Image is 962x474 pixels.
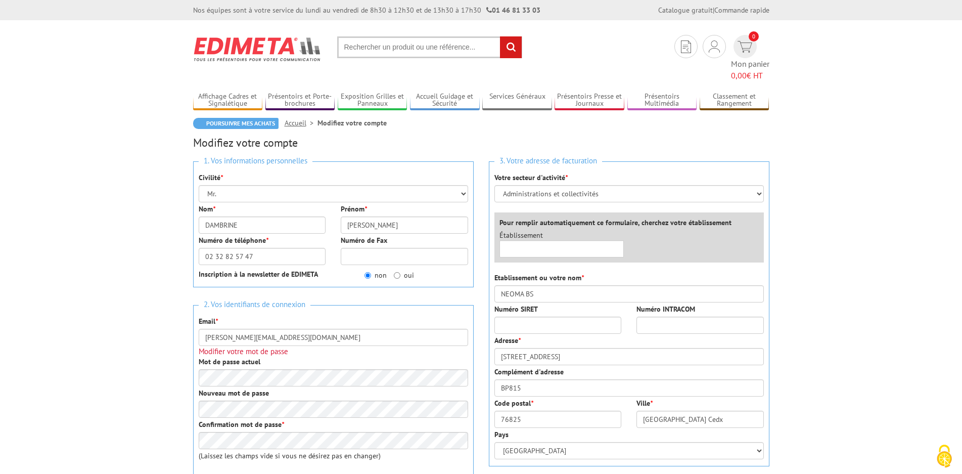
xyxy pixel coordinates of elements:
a: Services Généraux [482,92,552,109]
img: Edimeta [193,30,322,68]
input: Rechercher un produit ou une référence... [337,36,522,58]
a: Catalogue gratuit [658,6,713,15]
label: Email [199,316,218,326]
span: 2. Vos identifiants de connexion [199,298,310,312]
label: Pour remplir automatiquement ce formulaire, cherchez votre établissement [499,218,731,228]
img: devis rapide [738,41,752,53]
label: Numéro de Fax [341,235,387,245]
div: Établissement [492,230,632,257]
label: Votre secteur d'activité [494,173,568,183]
label: non [364,270,387,280]
div: | [658,5,769,15]
label: Nouveau mot de passe [199,388,269,398]
img: devis rapide [709,40,720,53]
input: oui [394,272,400,279]
p: (Laissez les champs vide si vous ne désirez pas en changer) [199,451,468,461]
a: Présentoirs Multimédia [627,92,697,109]
span: € HT [731,70,769,81]
img: devis rapide [681,40,691,53]
label: Civilité [199,173,223,183]
label: Code postal [494,398,533,408]
strong: Inscription à la newsletter de EDIMETA [199,270,318,279]
span: Modifier votre mot de passe [199,347,288,356]
label: Prénom [341,204,367,214]
span: 0,00 [731,70,747,80]
a: Affichage Cadres et Signalétique [193,92,263,109]
label: Numéro de téléphone [199,235,268,245]
a: Accueil [285,118,317,127]
label: Nom [199,204,215,214]
a: Classement et Rangement [700,92,769,109]
strong: 01 46 81 33 03 [486,6,540,15]
a: Exposition Grilles et Panneaux [338,92,407,109]
label: Etablissement ou votre nom [494,273,584,283]
label: Numéro SIRET [494,304,538,314]
a: Commande rapide [714,6,769,15]
img: Cookies (fenêtre modale) [932,444,957,469]
a: Présentoirs Presse et Journaux [555,92,624,109]
label: Adresse [494,335,521,346]
a: Accueil Guidage et Sécurité [410,92,480,109]
label: Mot de passe actuel [199,357,260,367]
span: 0 [749,31,759,41]
a: Présentoirs et Porte-brochures [265,92,335,109]
label: Numéro INTRACOM [636,304,695,314]
label: Complément d'adresse [494,367,564,377]
label: Pays [494,429,509,440]
label: oui [394,270,414,280]
div: Nos équipes sont à votre service du lundi au vendredi de 8h30 à 12h30 et de 13h30 à 17h30 [193,5,540,15]
input: non [364,272,371,279]
li: Modifiez votre compte [317,118,387,128]
input: rechercher [500,36,522,58]
span: 3. Votre adresse de facturation [494,154,602,168]
span: 1. Vos informations personnelles [199,154,312,168]
label: Ville [636,398,653,408]
h2: Modifiez votre compte [193,137,769,149]
button: Cookies (fenêtre modale) [927,440,962,474]
a: devis rapide 0 Mon panier 0,00€ HT [731,35,769,81]
label: Confirmation mot de passe [199,419,284,429]
span: Mon panier [731,58,769,81]
a: Poursuivre mes achats [193,118,279,129]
